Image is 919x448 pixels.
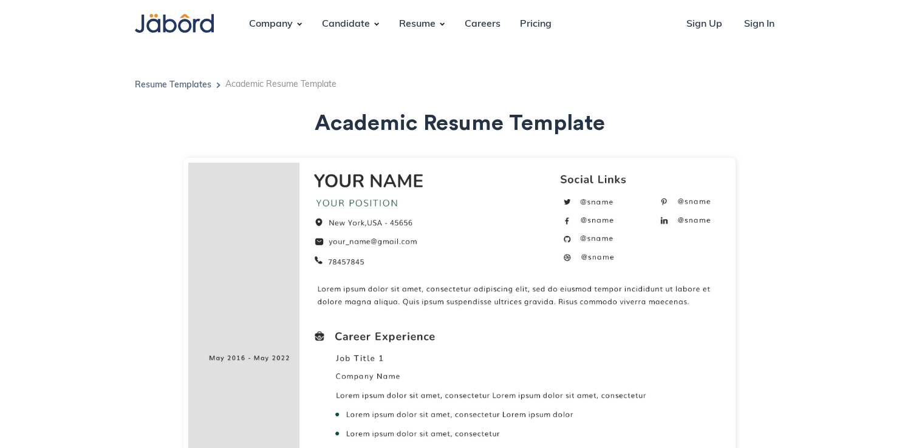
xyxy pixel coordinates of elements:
[510,8,561,41] a: Pricing
[312,8,380,41] div: Candidate
[455,8,510,41] a: Careers
[239,8,302,41] div: Company
[135,112,785,136] h1: Academic Resume Template
[225,81,337,89] h5: Academic Resume Template
[135,81,211,90] a: Resume Templates
[389,8,445,41] div: Resume
[135,14,214,33] img: Jabord
[677,8,732,41] a: Sign Up
[734,8,784,41] a: Sign In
